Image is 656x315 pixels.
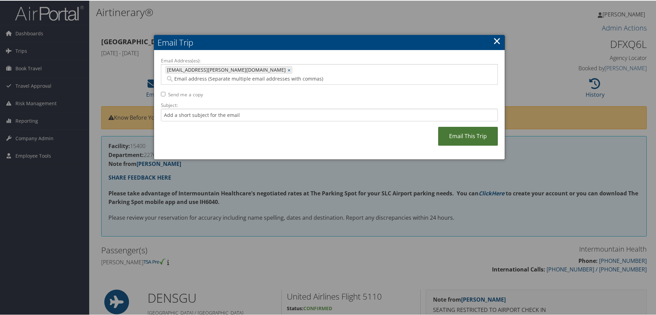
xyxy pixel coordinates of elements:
[168,90,203,97] label: Send me a copy
[288,66,292,73] a: ×
[493,33,501,47] a: ×
[166,66,286,73] span: [EMAIL_ADDRESS][PERSON_NAME][DOMAIN_NAME]
[161,57,498,63] label: Email Address(es):
[161,108,498,121] input: Add a short subject for the email
[165,75,420,82] input: Email address (Separate multiple email addresses with commas)
[438,126,498,145] a: Email This Trip
[154,34,505,49] h2: Email Trip
[161,101,498,108] label: Subject:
